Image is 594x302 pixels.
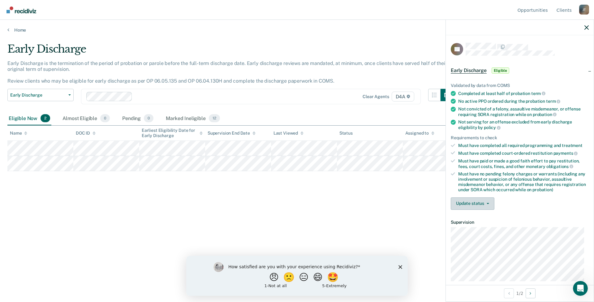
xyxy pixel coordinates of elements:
div: Marked Ineligible [165,112,221,125]
div: Validated by data from COMS [451,83,589,88]
span: Early Discharge [10,93,66,98]
p: Early Discharge is the termination of the period of probation or parole before the full-term disc... [7,60,447,84]
div: Not serving for an offense excluded from early discharge eligibility by [458,119,589,130]
div: Clear agents [363,94,389,99]
div: Eligible Now [7,112,51,125]
button: Previous Opportunity [504,288,514,298]
div: Supervision End Date [208,131,256,136]
div: Must have paid or made a good faith effort to pay restitution, fees, court costs, fines, and othe... [458,158,589,169]
div: Last Viewed [273,131,303,136]
span: 0 [100,114,110,122]
dt: Supervision [451,220,589,225]
span: Early Discharge [451,67,487,74]
div: Must have completed all required programming and [458,143,589,148]
div: Earliest Eligibility Date for Early Discharge [142,128,203,138]
span: obligations [546,164,573,169]
span: policy [484,125,501,130]
img: Recidiviz [6,6,36,13]
span: probation [533,112,557,117]
span: 2 [41,114,50,122]
div: Requirements to check [451,135,589,140]
span: 0 [144,114,153,122]
div: Must have completed court-ordered restitution [458,150,589,156]
div: No active PPO ordered during the probation [458,98,589,104]
iframe: Intercom live chat [573,281,588,296]
div: Not convicted of a felony, assaultive misdemeanor, or offense requiring SORA registration while on [458,106,589,117]
div: Completed at least half of probation [458,91,589,96]
div: 1 / 2 [446,285,594,301]
span: payments [553,151,578,156]
span: term [531,91,545,96]
div: Almost Eligible [61,112,111,125]
button: Next Opportunity [526,288,536,298]
span: treatment [562,143,583,148]
span: probation) [532,187,553,192]
a: Home [7,27,587,33]
span: term [546,99,560,104]
div: Pending [121,112,155,125]
div: Early DischargeEligible [446,61,594,80]
button: Profile dropdown button [579,5,589,15]
div: Name [10,131,27,136]
span: D4A [392,92,414,101]
span: Eligible [492,67,509,74]
iframe: Survey by Kim from Recidiviz [186,256,408,296]
div: Early Discharge [7,43,453,60]
button: Update status [451,197,494,210]
div: J T [579,5,589,15]
span: 12 [209,114,220,122]
div: Must have no pending felony charges or warrants (including any involvement or suspicion of feloni... [458,171,589,192]
div: Status [339,131,353,136]
div: DOC ID [76,131,96,136]
div: Assigned to [405,131,434,136]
